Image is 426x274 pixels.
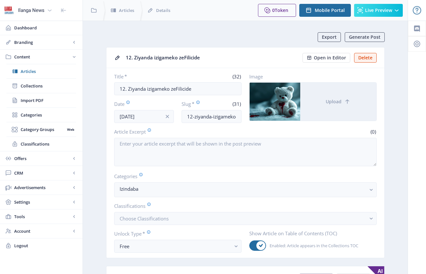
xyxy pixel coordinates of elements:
[14,242,77,249] span: Logout
[249,230,372,237] label: Show Article on Table of Contents (TOC)
[14,155,71,162] span: Offers
[156,7,170,14] span: Details
[120,215,169,222] span: Choose Classifications
[21,97,76,104] span: Import PDF
[302,53,350,63] button: Open in Editor
[120,185,366,193] nb-select-label: Izindaba
[120,242,231,250] div: Free
[164,113,171,120] nb-icon: info
[14,184,71,191] span: Advertisements
[21,83,76,89] span: Collections
[14,170,71,176] span: CRM
[354,53,377,63] button: Delete
[322,35,337,40] span: Export
[114,173,372,180] label: Categories
[6,108,76,122] a: Categories
[21,112,76,118] span: Categories
[4,5,14,15] img: 6e32966d-d278-493e-af78-9af65f0c2223.png
[354,4,403,17] button: Live Preview
[6,122,76,137] a: Category GroupsWeb
[326,99,342,104] span: Upload
[114,240,242,253] button: Free
[14,54,71,60] span: Content
[114,128,243,135] label: Article Excerpt
[232,73,242,80] span: (32)
[314,55,346,60] span: Open in Editor
[114,82,242,95] input: Type Article Title ...
[182,110,242,123] input: this-is-how-a-slug-looks-like
[114,212,377,225] button: Choose Classifications
[6,93,76,107] a: Import PDF
[249,73,372,80] label: Image
[114,202,372,209] label: Classifications
[14,25,77,31] span: Dashboard
[365,8,392,13] span: Live Preview
[161,110,174,123] button: info
[126,53,299,63] div: 12. Ziyanda izigameko zeFilicide
[114,110,174,123] input: Publishing Date
[370,128,377,135] span: (0)
[114,100,169,107] label: Date
[299,4,351,17] button: Mobile Portal
[6,79,76,93] a: Collections
[14,199,71,205] span: Settings
[345,32,385,42] button: Generate Post
[21,68,76,75] span: Articles
[21,126,65,133] span: Category Groups
[349,35,381,40] span: Generate Post
[318,32,341,42] button: Export
[14,39,71,46] span: Branding
[65,126,76,133] nb-badge: Web
[114,73,175,80] label: Title
[14,213,71,220] span: Tools
[14,228,71,234] span: Account
[21,141,76,147] span: Classifications
[114,182,377,197] button: Izindaba
[266,242,358,249] span: Enabled: Article appears in the Collections TOC
[6,64,76,78] a: Articles
[114,230,236,237] label: Unlock Type
[18,3,45,17] div: Ilanga News
[258,4,296,17] button: 0Token
[119,7,134,14] span: Articles
[6,137,76,151] a: Classifications
[315,8,345,13] span: Mobile Portal
[232,101,242,107] span: (31)
[300,83,376,121] button: Upload
[182,100,209,107] label: Slug
[275,7,288,13] span: Token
